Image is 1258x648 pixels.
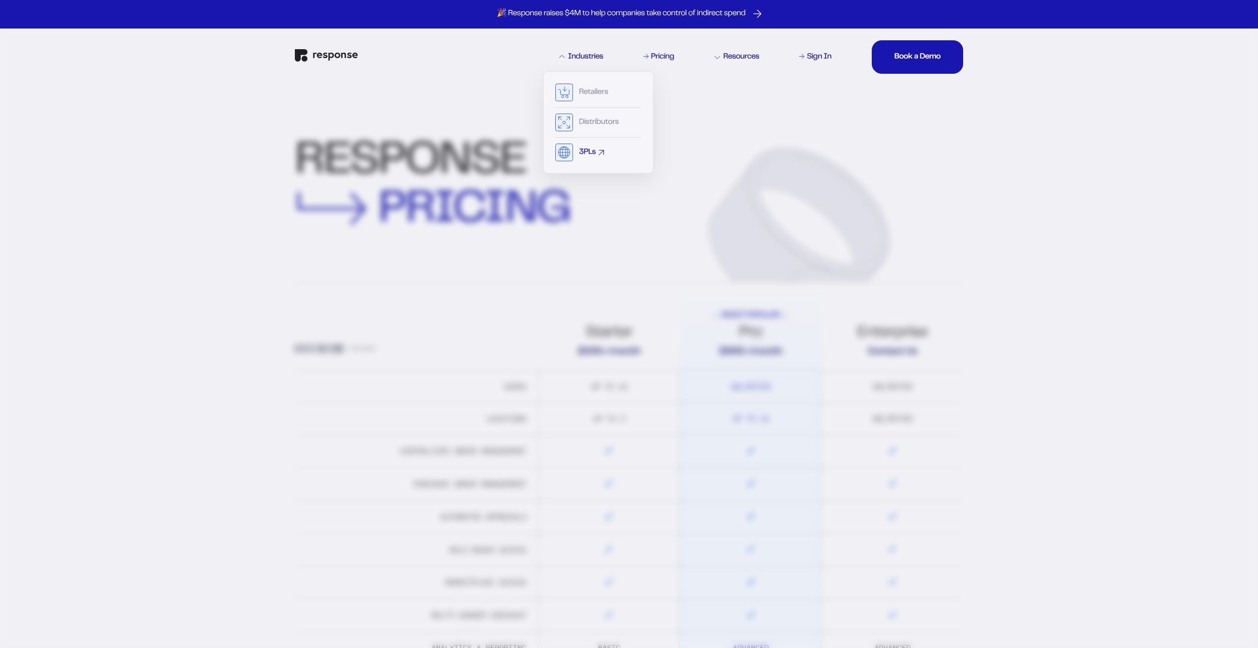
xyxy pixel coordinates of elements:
button: Retailers [579,88,616,96]
td: Unlimited [822,371,963,403]
div: Sign In [807,53,831,61]
span: Starter [585,325,632,341]
td: Users [295,371,538,403]
td: Up To 10 [538,371,680,403]
a: Sign In [798,51,833,63]
span: Pro [739,325,762,341]
td: Locations [295,403,538,435]
button: Distributors [579,118,627,126]
div: response [295,141,573,236]
span: $999+/month [719,346,782,358]
td: Centralized Order Management [295,435,538,468]
button: Book a DemoBook a DemoBook a DemoBook a DemoBook a DemoBook a DemoBook a Demo [872,40,963,74]
span: $599+/month [578,346,641,358]
td: Role-Based Access [295,533,538,566]
div: Book a Demo [894,53,941,61]
img: Response Logo [295,49,358,62]
div: Retailers [579,88,608,96]
td: Multi-Vender Checkout [295,599,538,632]
td: Unlimited [680,371,822,403]
td: Unlimited [822,403,963,435]
div: Industries [559,53,603,61]
div: Features [295,344,538,358]
div: 3PLs [579,148,596,156]
a: Response Home [295,49,358,64]
span: Enterprise [857,325,927,341]
div: Distributors [579,118,619,126]
p: 🎉 Response raises $4M to help companies take control of indirect spend [497,9,745,19]
div: pricing [378,190,571,232]
button: 3PLs [579,148,604,156]
span: Contact Us [867,346,917,358]
div: Resources [715,53,759,61]
span: Most Popular [713,311,788,321]
td: Automated Approvals [295,501,538,533]
a: Pricing [642,51,676,63]
td: Up To 10 [680,403,822,435]
td: Up To 3 [538,403,680,435]
td: Purchase Order Management [295,468,538,501]
div: Pricing [651,53,674,61]
td: Marketplace Access [295,566,538,599]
